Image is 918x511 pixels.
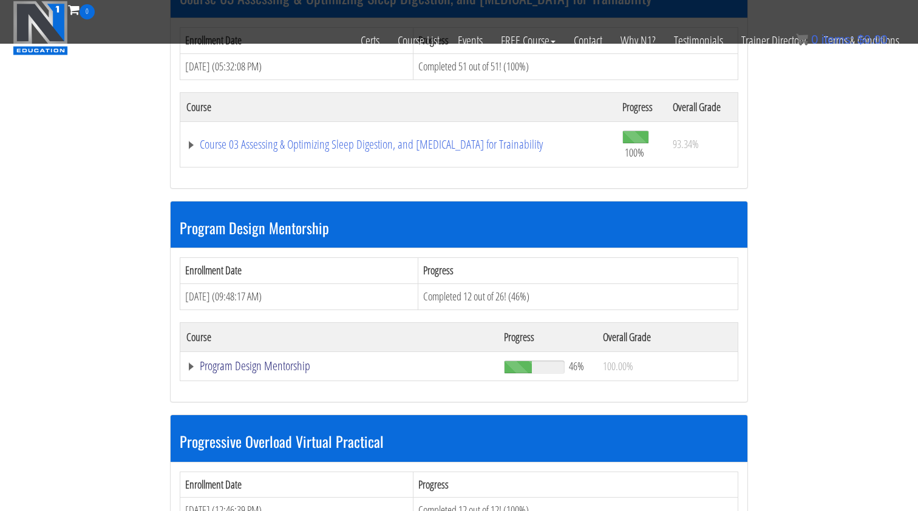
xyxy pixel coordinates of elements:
img: icon11.png [796,33,808,46]
th: Course [180,92,617,121]
h3: Program Design Mentorship [180,220,738,235]
a: Program Design Mentorship [186,360,492,372]
img: n1-education [13,1,68,55]
th: Enrollment Date [180,472,413,498]
span: 46% [569,359,584,373]
th: Progress [498,322,597,351]
td: Completed 51 out of 51! (100%) [413,53,738,80]
a: Certs [352,19,389,62]
td: 93.34% [667,121,738,167]
a: Course 03 Assessing & Optimizing Sleep Digestion, and [MEDICAL_DATA] for Trainability [186,138,610,151]
a: Terms & Conditions [815,19,908,62]
td: 100.00% [597,351,738,381]
a: 0 items: $0.00 [796,33,888,46]
span: 100% [625,146,644,159]
td: [DATE] (09:48:17 AM) [180,284,418,310]
span: 0 [811,33,818,46]
td: Completed 12 out of 26! (46%) [418,284,738,310]
a: Course List [389,19,449,62]
th: Progress [418,258,738,284]
bdi: 0.00 [857,33,888,46]
a: Events [449,19,492,62]
td: [DATE] (05:32:08 PM) [180,53,413,80]
a: Why N1? [611,19,665,62]
a: 0 [68,1,95,18]
span: $ [857,33,864,46]
a: Trainer Directory [732,19,815,62]
th: Enrollment Date [180,258,418,284]
th: Progress [413,472,738,498]
th: Overall Grade [597,322,738,351]
a: FREE Course [492,19,565,62]
span: 0 [80,4,95,19]
a: Testimonials [665,19,732,62]
th: Course [180,322,498,351]
th: Overall Grade [667,92,738,121]
a: Contact [565,19,611,62]
h3: Progressive Overload Virtual Practical [180,433,738,449]
span: items: [821,33,854,46]
th: Progress [616,92,667,121]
